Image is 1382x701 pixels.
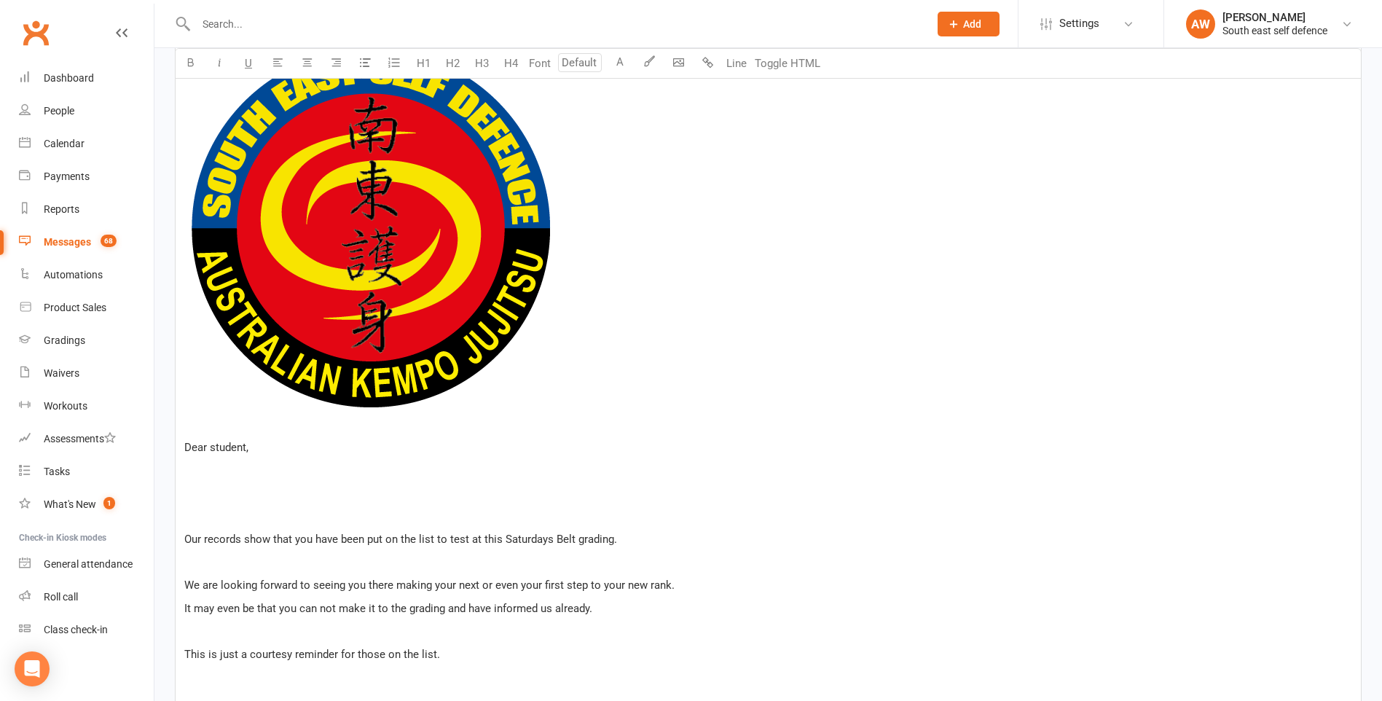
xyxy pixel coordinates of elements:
div: [PERSON_NAME] [1222,11,1327,24]
div: AW [1186,9,1215,39]
div: Open Intercom Messenger [15,651,50,686]
a: Waivers [19,357,154,390]
a: Payments [19,160,154,193]
button: Font [525,49,554,78]
span: Dear student, [184,441,248,454]
a: Class kiosk mode [19,614,154,646]
span: Add [963,18,981,30]
div: Tasks [44,466,70,477]
div: Product Sales [44,302,106,313]
div: Gradings [44,334,85,346]
div: Assessments [44,433,116,445]
a: Tasks [19,455,154,488]
div: People [44,105,74,117]
a: Product Sales [19,291,154,324]
span: U [245,57,252,70]
span: It may even be that you can not make it to the grading and have informed us already. [184,602,592,615]
div: Payments [44,171,90,182]
a: Calendar [19,128,154,160]
button: Add [938,12,1000,36]
div: South east self defence [1222,24,1327,37]
div: General attendance [44,558,133,570]
a: Automations [19,259,154,291]
div: Calendar [44,138,85,149]
a: Workouts [19,390,154,423]
div: Class check-in [44,624,108,635]
a: Clubworx [17,15,54,51]
span: We are looking forward to seeing you there making your next or even your first step to your new r... [184,579,675,592]
img: 7e26b8cb-6e3a-4627-906c-d67f74f6b074.png [184,45,554,411]
a: Roll call [19,581,154,614]
input: Default [558,53,602,72]
button: Toggle HTML [751,49,824,78]
div: Automations [44,269,103,281]
div: Dashboard [44,72,94,84]
span: This is just a courtesy reminder for those on the list. [184,648,440,661]
div: Waivers [44,367,79,379]
input: Search... [192,14,919,34]
div: Messages [44,236,91,248]
div: Workouts [44,400,87,412]
span: 1 [103,497,115,509]
button: A [605,49,635,78]
a: Dashboard [19,62,154,95]
button: H1 [409,49,438,78]
div: Reports [44,203,79,215]
button: Line [722,49,751,78]
a: Messages 68 [19,226,154,259]
button: H4 [496,49,525,78]
a: What's New1 [19,488,154,521]
div: Roll call [44,591,78,603]
div: What's New [44,498,96,510]
a: Reports [19,193,154,226]
a: Assessments [19,423,154,455]
span: Settings [1059,7,1099,40]
button: H3 [467,49,496,78]
span: 68 [101,235,117,247]
a: Gradings [19,324,154,357]
a: People [19,95,154,128]
button: H2 [438,49,467,78]
span: Our records show that you have been put on the list to test at this Saturdays Belt grading. [184,533,617,546]
button: U [234,49,263,78]
a: General attendance kiosk mode [19,548,154,581]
